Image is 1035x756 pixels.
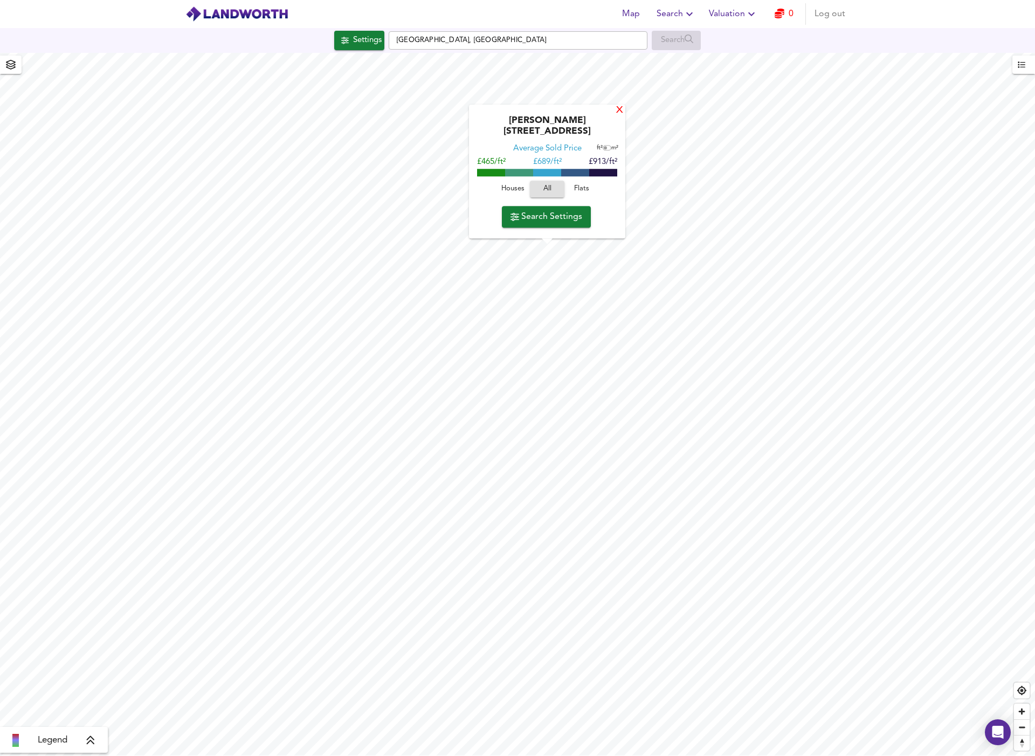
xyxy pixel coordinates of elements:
[513,144,582,155] div: Average Sold Price
[810,3,850,25] button: Log out
[815,6,845,22] span: Log out
[334,31,384,50] div: Click to configure Search Settings
[652,3,700,25] button: Search
[611,146,618,152] span: m²
[709,6,758,22] span: Valuation
[567,183,596,196] span: Flats
[985,719,1011,745] div: Open Intercom Messenger
[1014,720,1030,735] span: Zoom out
[502,206,591,228] button: Search Settings
[474,116,620,144] div: [PERSON_NAME][STREET_ADDRESS]
[530,181,564,198] button: All
[477,159,506,167] span: £465/ft²
[618,6,644,22] span: Map
[389,31,647,50] input: Enter a location...
[1014,735,1030,751] button: Reset bearing to north
[767,3,801,25] button: 0
[510,209,582,224] span: Search Settings
[495,181,530,198] button: Houses
[613,3,648,25] button: Map
[657,6,696,22] span: Search
[353,33,382,47] div: Settings
[533,159,562,167] span: £ 689/ft²
[334,31,384,50] button: Settings
[597,146,603,152] span: ft²
[1014,683,1030,698] button: Find my location
[589,159,617,167] span: £913/ft²
[705,3,762,25] button: Valuation
[1014,719,1030,735] button: Zoom out
[1014,704,1030,719] button: Zoom in
[775,6,793,22] a: 0
[535,183,559,196] span: All
[564,181,599,198] button: Flats
[498,183,527,196] span: Houses
[652,31,701,50] div: Enable a Source before running a Search
[38,734,67,747] span: Legend
[185,6,288,22] img: logo
[615,106,624,116] div: X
